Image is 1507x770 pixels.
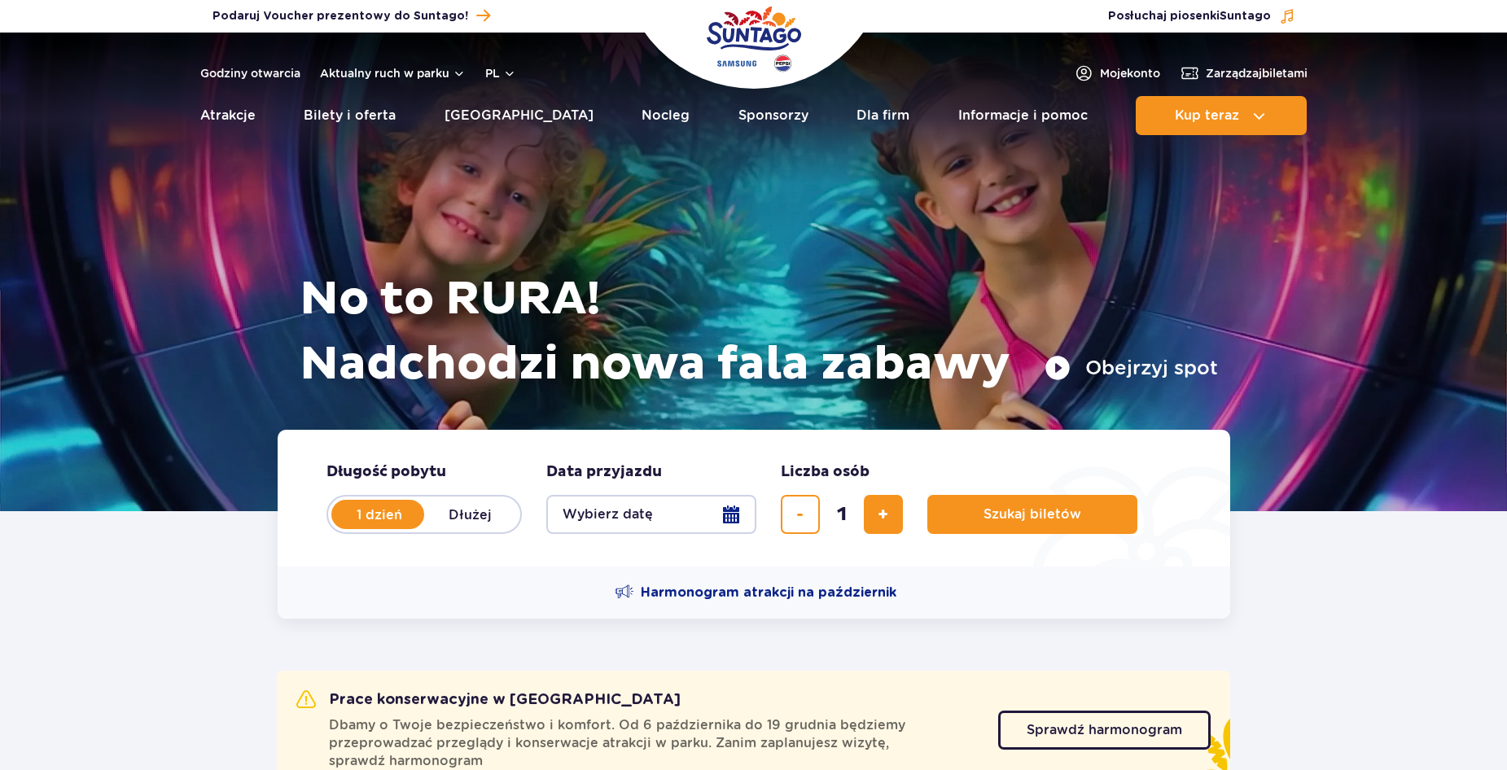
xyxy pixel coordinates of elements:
[1175,108,1239,123] span: Kup teraz
[445,96,594,135] a: [GEOGRAPHIC_DATA]
[300,267,1218,397] h1: No to RURA! Nadchodzi nowa fala zabawy
[546,495,756,534] button: Wybierz datę
[641,584,896,602] span: Harmonogram atrakcji na październik
[1108,8,1295,24] button: Posłuchaj piosenkiSuntago
[296,690,681,710] h2: Prace konserwacyjne w [GEOGRAPHIC_DATA]
[958,96,1088,135] a: Informacje i pomoc
[333,497,426,532] label: 1 dzień
[329,716,979,770] span: Dbamy o Twoje bezpieczeństwo i komfort. Od 6 października do 19 grudnia będziemy przeprowadzać pr...
[1136,96,1307,135] button: Kup teraz
[642,96,690,135] a: Nocleg
[304,96,396,135] a: Bilety i oferta
[200,96,256,135] a: Atrakcje
[1108,8,1271,24] span: Posłuchaj piosenki
[212,8,468,24] span: Podaruj Voucher prezentowy do Suntago!
[1027,724,1182,737] span: Sprawdź harmonogram
[1100,65,1160,81] span: Moje konto
[212,5,490,27] a: Podaruj Voucher prezentowy do Suntago!
[320,67,466,80] button: Aktualny ruch w parku
[200,65,300,81] a: Godziny otwarcia
[1074,63,1160,83] a: Mojekonto
[1220,11,1271,22] span: Suntago
[998,711,1211,750] a: Sprawdź harmonogram
[864,495,903,534] button: dodaj bilet
[738,96,808,135] a: Sponsorzy
[927,495,1137,534] button: Szukaj biletów
[781,495,820,534] button: usuń bilet
[781,462,870,482] span: Liczba osób
[983,507,1081,522] span: Szukaj biletów
[424,497,517,532] label: Dłużej
[822,495,861,534] input: liczba biletów
[546,462,662,482] span: Data przyjazdu
[485,65,516,81] button: pl
[278,430,1230,567] form: Planowanie wizyty w Park of Poland
[856,96,909,135] a: Dla firm
[1206,65,1308,81] span: Zarządzaj biletami
[326,462,446,482] span: Długość pobytu
[615,583,896,602] a: Harmonogram atrakcji na październik
[1180,63,1308,83] a: Zarządzajbiletami
[1045,355,1218,381] button: Obejrzyj spot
